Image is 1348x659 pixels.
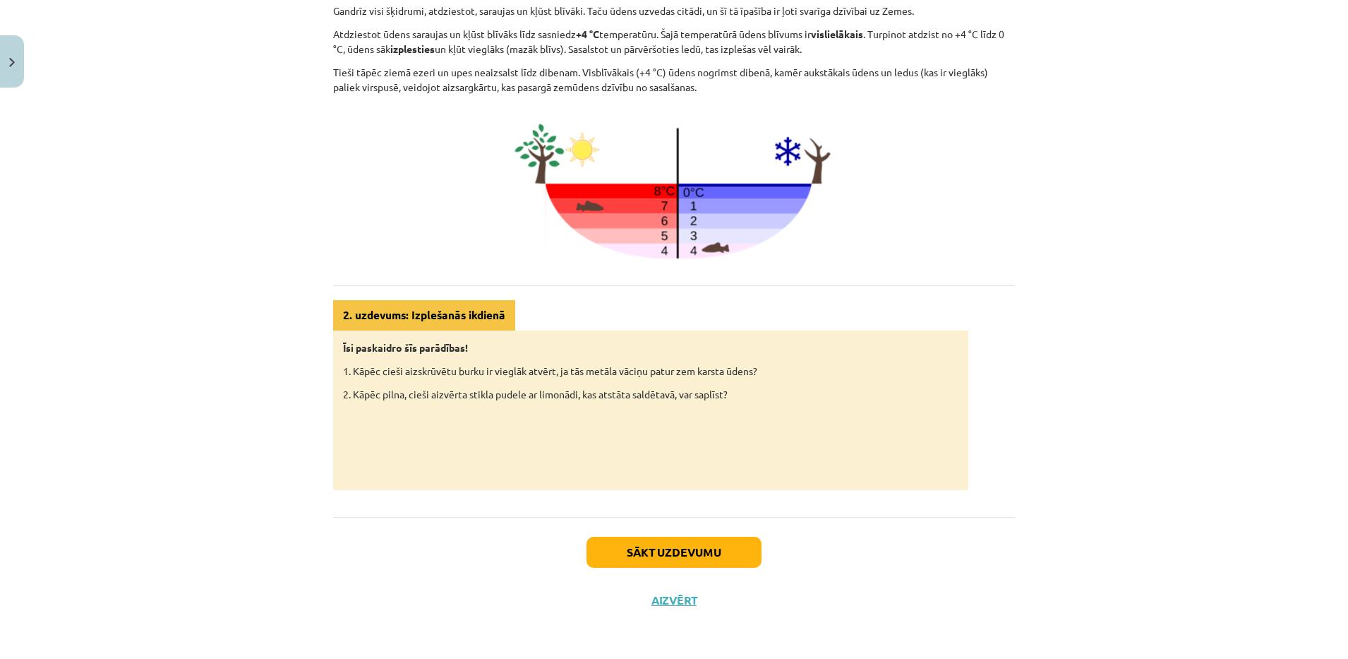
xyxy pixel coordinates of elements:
p: Atdziestot ūdens saraujas un kļūst blīvāks līdz sasniedz temperatūru. Šajā temperatūrā ūdens blīv... [333,27,1015,57]
button: Aizvērt [647,593,701,607]
iframe: 2. uzdevums [343,410,958,468]
strong: 2. uzdevums: Izplešanās ikdienā [343,308,505,322]
b: vislielākais [811,28,863,40]
p: Tieši tāpēc ziemā ezeri un upes neaizsalst līdz dibenam. Visblīvākais (+4 °C) ūdens nogrimst dibe... [333,65,1015,95]
img: icon-close-lesson-0947bae3869378f0d4975bcd49f059093ad1ed9edebbc8119c70593378902aed.svg [9,58,15,67]
strong: Īsi paskaidro šīs parādības! [343,341,468,354]
p: Gandrīz visi šķidrumi, atdziestot, saraujas un kļūst blīvāki. Taču ūdens uzvedas citādi, un šī tā... [333,4,1015,18]
b: +4 °C [576,28,599,40]
b: izplesties [390,42,435,55]
p: 2. Kāpēc pilna, cieši aizvērta stikla pudele ar limonādi, kas atstāta saldētavā, var saplīst? [343,387,958,402]
button: Sākt uzdevumu [586,537,762,568]
p: 1. Kāpēc cieši aizskrūvētu burku ir vieglāk atvērt, ja tās metāla vāciņu patur zem karsta ūdens? [343,364,958,379]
